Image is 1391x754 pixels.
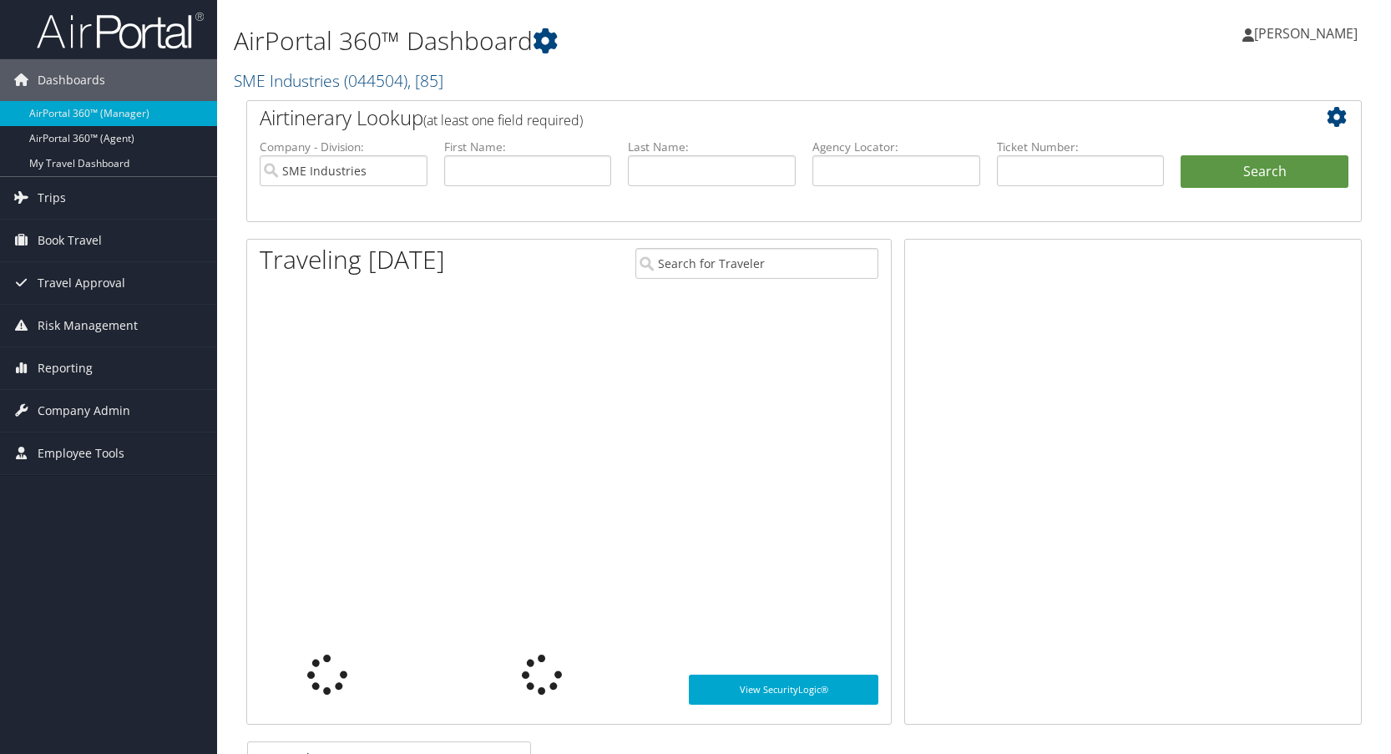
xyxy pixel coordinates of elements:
[38,433,124,474] span: Employee Tools
[689,675,878,705] a: View SecurityLogic®
[260,139,427,155] label: Company - Division:
[344,69,407,92] span: ( 044504 )
[38,262,125,304] span: Travel Approval
[38,59,105,101] span: Dashboards
[444,139,612,155] label: First Name:
[628,139,796,155] label: Last Name:
[234,23,994,58] h1: AirPortal 360™ Dashboard
[635,248,878,279] input: Search for Traveler
[423,111,583,129] span: (at least one field required)
[1254,24,1358,43] span: [PERSON_NAME]
[260,242,445,277] h1: Traveling [DATE]
[812,139,980,155] label: Agency Locator:
[1181,155,1348,189] button: Search
[234,69,443,92] a: SME Industries
[38,305,138,347] span: Risk Management
[1242,8,1374,58] a: [PERSON_NAME]
[38,390,130,432] span: Company Admin
[260,104,1256,132] h2: Airtinerary Lookup
[38,220,102,261] span: Book Travel
[38,177,66,219] span: Trips
[38,347,93,389] span: Reporting
[997,139,1165,155] label: Ticket Number:
[37,11,204,50] img: airportal-logo.png
[407,69,443,92] span: , [ 85 ]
